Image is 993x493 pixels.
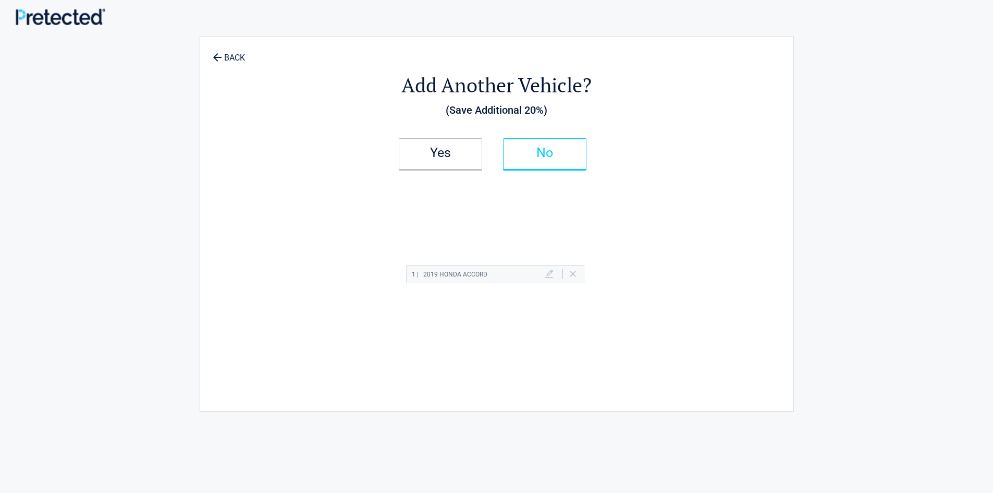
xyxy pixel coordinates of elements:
h2: 2019 Honda ACCORD [412,268,487,281]
img: Main Logo [16,8,105,25]
h2: Add Another Vehicle? [258,72,736,99]
span: 1 | [412,271,419,278]
h2: Yes [410,149,471,157]
h2: No [514,149,575,157]
a: BACK [211,44,247,62]
h3: (Save Additional 20%) [258,101,736,119]
a: Delete [570,271,576,277]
